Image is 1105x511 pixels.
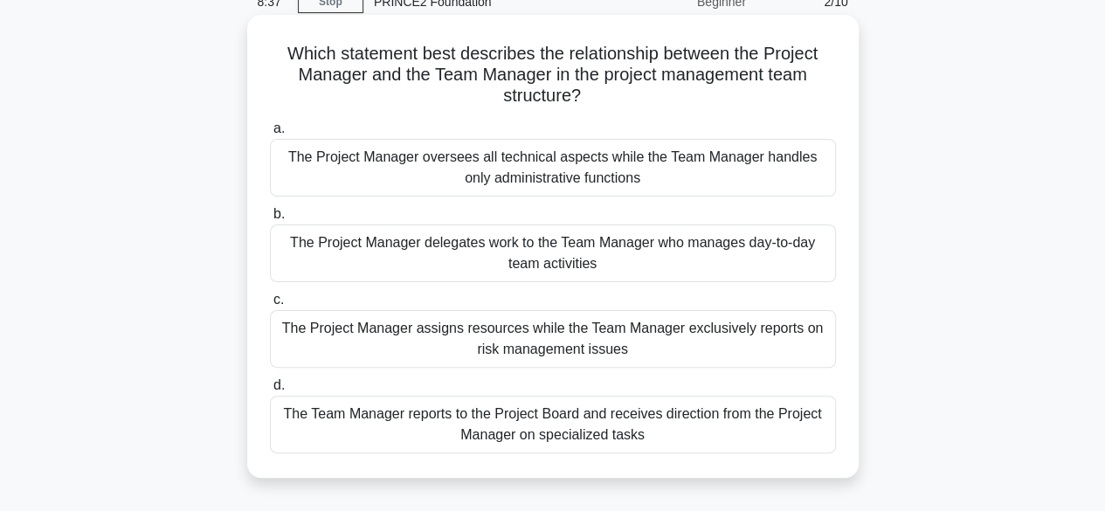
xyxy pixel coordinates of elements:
span: c. [273,292,284,307]
span: a. [273,121,285,135]
span: d. [273,377,285,392]
div: The Project Manager delegates work to the Team Manager who manages day-to-day team activities [270,224,836,282]
div: The Project Manager assigns resources while the Team Manager exclusively reports on risk manageme... [270,310,836,368]
h5: Which statement best describes the relationship between the Project Manager and the Team Manager ... [268,43,838,107]
span: b. [273,206,285,221]
div: The Project Manager oversees all technical aspects while the Team Manager handles only administra... [270,139,836,197]
div: The Team Manager reports to the Project Board and receives direction from the Project Manager on ... [270,396,836,453]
